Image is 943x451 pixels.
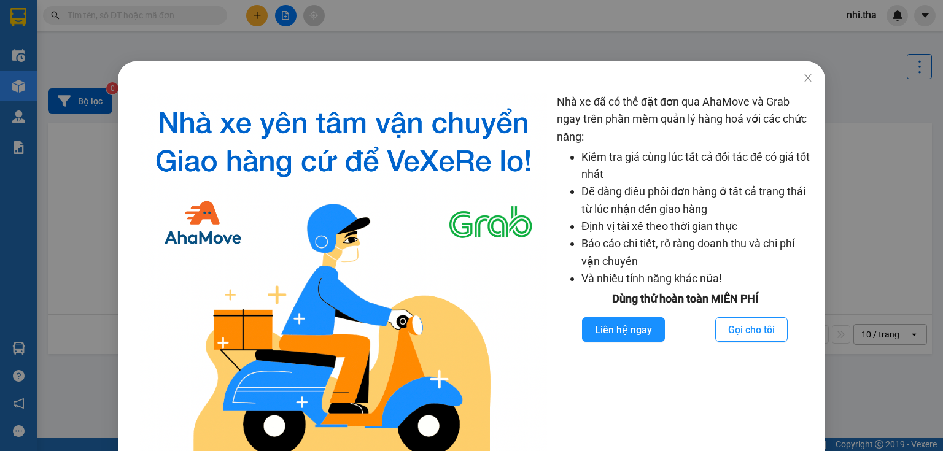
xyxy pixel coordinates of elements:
span: close [803,73,813,83]
span: Gọi cho tôi [728,322,775,337]
button: Liên hệ ngay [582,317,665,342]
div: Dùng thử hoàn toàn MIỄN PHÍ [557,290,813,307]
li: Báo cáo chi tiết, rõ ràng doanh thu và chi phí vận chuyển [581,235,813,270]
button: Gọi cho tôi [715,317,788,342]
li: Định vị tài xế theo thời gian thực [581,218,813,235]
li: Kiểm tra giá cùng lúc tất cả đối tác để có giá tốt nhất [581,148,813,183]
li: Và nhiều tính năng khác nữa! [581,270,813,287]
button: Close [791,61,825,96]
li: Dễ dàng điều phối đơn hàng ở tất cả trạng thái từ lúc nhận đến giao hàng [581,183,813,218]
span: Liên hệ ngay [595,322,652,337]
